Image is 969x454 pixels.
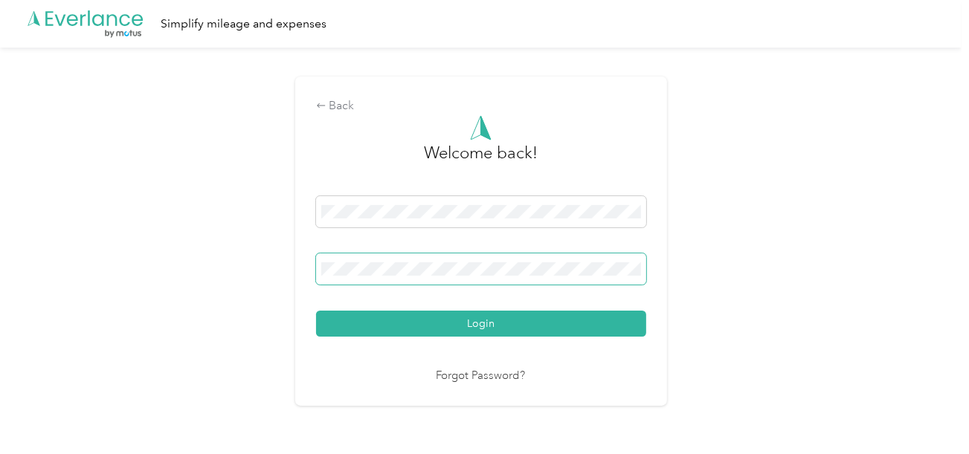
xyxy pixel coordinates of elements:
iframe: Everlance-gr Chat Button Frame [886,371,969,454]
div: Back [316,97,646,115]
a: Forgot Password? [437,368,526,385]
div: Simplify mileage and expenses [161,15,326,33]
h3: greeting [424,140,538,181]
button: Login [316,311,646,337]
